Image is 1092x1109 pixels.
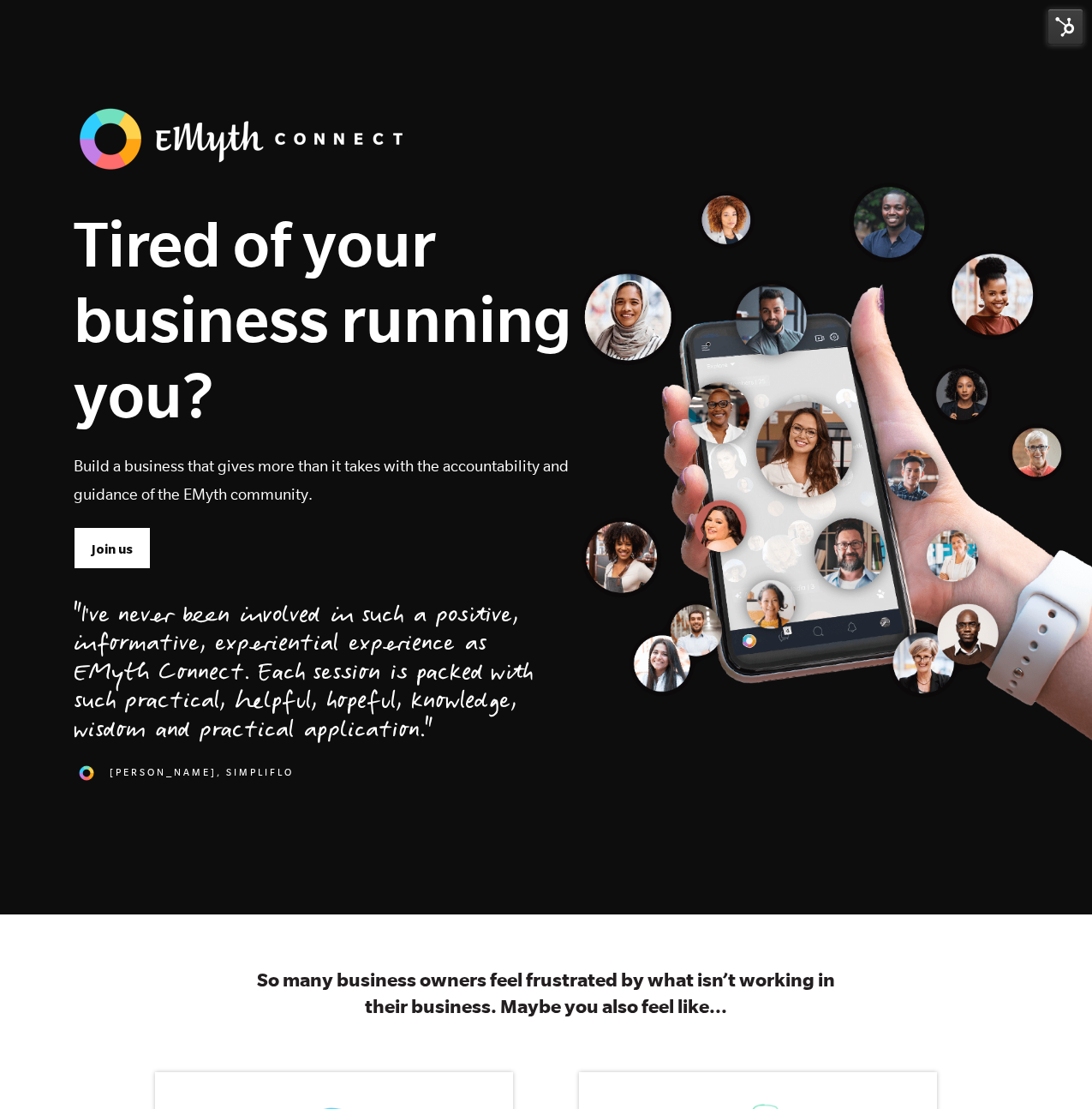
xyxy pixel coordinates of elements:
[74,452,572,508] p: Build a business that gives more than it takes with the accountability and guidance of the EMyth ...
[110,765,294,780] span: [PERSON_NAME], SimpliFlo
[74,603,534,747] div: "I've never been involved in such a positive, informative, experiential experience as EMyth Conne...
[74,206,572,432] h1: Tired of your business running you?
[92,540,133,559] span: Join us
[74,760,99,786] img: 1
[74,103,416,175] img: banner_logo
[1047,9,1083,45] img: HubSpot Tools Menu Toggle
[241,966,851,1019] h3: So many business owners feel frustrated by what isn’t working in their business. Maybe you also f...
[74,527,151,568] a: Join us
[1006,1027,1092,1109] iframe: Chat Widget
